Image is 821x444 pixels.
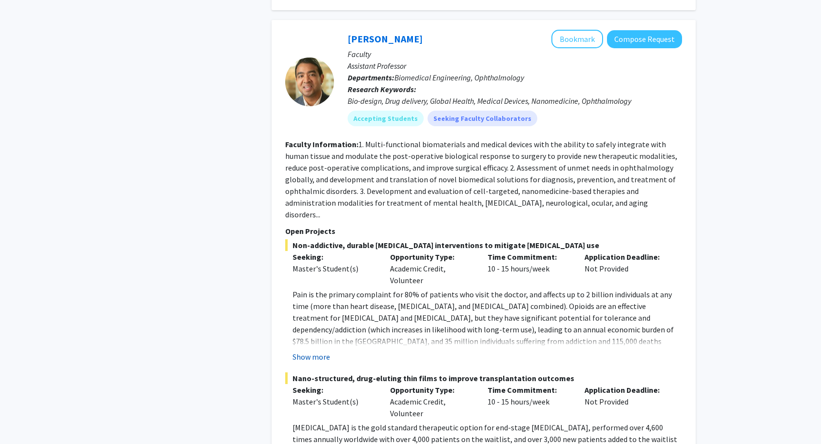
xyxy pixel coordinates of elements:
[480,251,578,286] div: 10 - 15 hours/week
[607,30,682,48] button: Compose Request to Kunal Parikh
[577,251,675,286] div: Not Provided
[293,251,375,263] p: Seeking:
[428,111,537,126] mat-chip: Seeking Faculty Collaborators
[394,73,524,82] span: Biomedical Engineering, Ophthalmology
[488,384,570,396] p: Time Commitment:
[348,95,682,107] div: Bio-design, Drug delivery, Global Health, Medical Devices, Nanomedicine, Ophthalmology
[585,251,667,263] p: Application Deadline:
[348,60,682,72] p: Assistant Professor
[293,396,375,407] div: Master's Student(s)
[383,251,480,286] div: Academic Credit, Volunteer
[293,351,330,363] button: Show more
[348,48,682,60] p: Faculty
[285,139,677,219] fg-read-more: 1. Multi-functional biomaterials and medical devices with the ability to safely integrate with hu...
[7,400,41,437] iframe: Chat
[285,239,682,251] span: Non-addictive, durable [MEDICAL_DATA] interventions to mitigate [MEDICAL_DATA] use
[285,225,682,237] p: Open Projects
[585,384,667,396] p: Application Deadline:
[551,30,603,48] button: Add Kunal Parikh to Bookmarks
[348,33,423,45] a: [PERSON_NAME]
[390,251,473,263] p: Opportunity Type:
[348,73,394,82] b: Departments:
[293,263,375,274] div: Master's Student(s)
[285,139,358,149] b: Faculty Information:
[577,384,675,419] div: Not Provided
[293,289,682,370] p: Pain is the primary complaint for 80% of patients who visit the doctor, and affects up to 2 billi...
[293,384,375,396] p: Seeking:
[480,384,578,419] div: 10 - 15 hours/week
[383,384,480,419] div: Academic Credit, Volunteer
[390,384,473,396] p: Opportunity Type:
[285,372,682,384] span: Nano-structured, drug-eluting thin films to improve transplantation outcomes
[348,111,424,126] mat-chip: Accepting Students
[348,84,416,94] b: Research Keywords:
[488,251,570,263] p: Time Commitment:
